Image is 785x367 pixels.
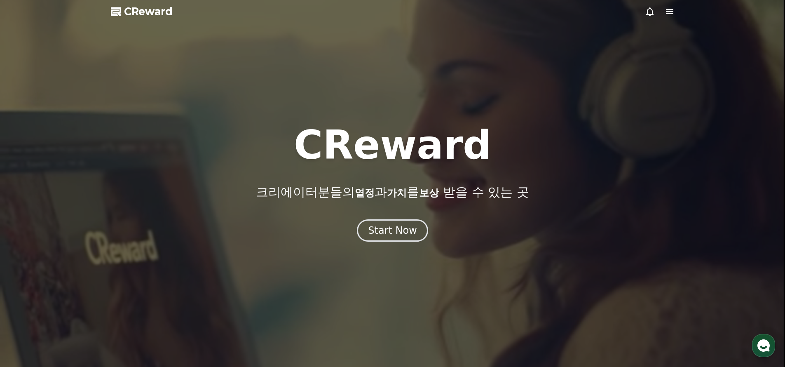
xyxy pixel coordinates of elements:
[124,5,173,18] span: CReward
[106,261,158,282] a: 설정
[355,187,375,199] span: 열정
[54,261,106,282] a: 대화
[419,187,439,199] span: 보상
[127,274,137,280] span: 설정
[357,219,428,242] button: Start Now
[387,187,407,199] span: 가치
[26,274,31,280] span: 홈
[357,228,428,235] a: Start Now
[111,5,173,18] a: CReward
[256,185,529,200] p: 크리에이터분들의 과 를 받을 수 있는 곳
[75,274,85,281] span: 대화
[368,224,417,237] div: Start Now
[2,261,54,282] a: 홈
[294,125,491,165] h1: CReward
